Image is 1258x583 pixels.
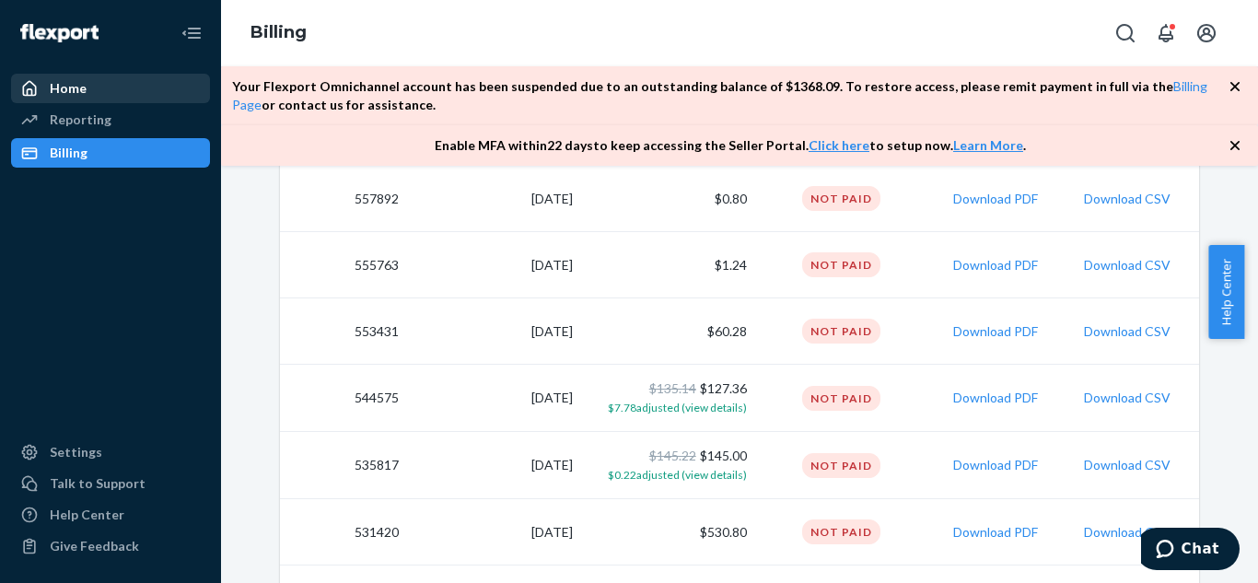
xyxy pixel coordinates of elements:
[406,432,580,499] td: [DATE]
[280,499,406,566] td: 531420
[50,506,124,524] div: Help Center
[406,232,580,298] td: [DATE]
[802,386,880,411] div: Not Paid
[1084,190,1171,208] button: Download CSV
[232,77,1229,114] p: Your Flexport Omnichannel account has been suspended due to an outstanding balance of $ 1368.09 ....
[649,380,696,396] span: $135.14
[802,453,880,478] div: Not Paid
[406,499,580,566] td: [DATE]
[1141,528,1240,574] iframe: Opens a widget where you can chat to one of our agents
[1084,523,1171,542] button: Download CSV
[953,389,1038,407] button: Download PDF
[280,365,406,432] td: 544575
[802,252,880,277] div: Not Paid
[1147,15,1184,52] button: Open notifications
[580,432,754,499] td: $145.00
[1084,322,1171,341] button: Download CSV
[280,298,406,365] td: 553431
[1084,389,1171,407] button: Download CSV
[280,432,406,499] td: 535817
[406,365,580,432] td: [DATE]
[11,105,210,134] a: Reporting
[50,144,87,162] div: Billing
[580,232,754,298] td: $1.24
[580,499,754,566] td: $530.80
[608,468,747,482] span: $0.22 adjusted (view details)
[11,500,210,530] a: Help Center
[802,519,880,544] div: Not Paid
[953,137,1023,153] a: Learn More
[50,443,102,461] div: Settings
[580,365,754,432] td: $127.36
[1188,15,1225,52] button: Open account menu
[608,465,747,484] button: $0.22adjusted (view details)
[1107,15,1144,52] button: Open Search Box
[280,232,406,298] td: 555763
[11,437,210,467] a: Settings
[11,531,210,561] button: Give Feedback
[802,319,880,344] div: Not Paid
[953,256,1038,274] button: Download PDF
[50,79,87,98] div: Home
[11,138,210,168] a: Billing
[236,6,321,60] ol: breadcrumbs
[406,298,580,365] td: [DATE]
[50,537,139,555] div: Give Feedback
[11,469,210,498] button: Talk to Support
[953,456,1038,474] button: Download PDF
[435,136,1026,155] p: Enable MFA within 22 days to keep accessing the Seller Portal. to setup now. .
[580,166,754,232] td: $0.80
[608,401,747,414] span: $7.78 adjusted (view details)
[406,166,580,232] td: [DATE]
[649,448,696,463] span: $145.22
[953,523,1038,542] button: Download PDF
[1208,245,1244,339] button: Help Center
[50,111,111,129] div: Reporting
[580,298,754,365] td: $60.28
[608,398,747,416] button: $7.78adjusted (view details)
[173,15,210,52] button: Close Navigation
[11,74,210,103] a: Home
[1084,456,1171,474] button: Download CSV
[50,474,146,493] div: Talk to Support
[953,322,1038,341] button: Download PDF
[20,24,99,42] img: Flexport logo
[280,166,406,232] td: 557892
[1084,256,1171,274] button: Download CSV
[250,22,307,42] a: Billing
[809,137,869,153] a: Click here
[953,190,1038,208] button: Download PDF
[802,186,880,211] div: Not Paid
